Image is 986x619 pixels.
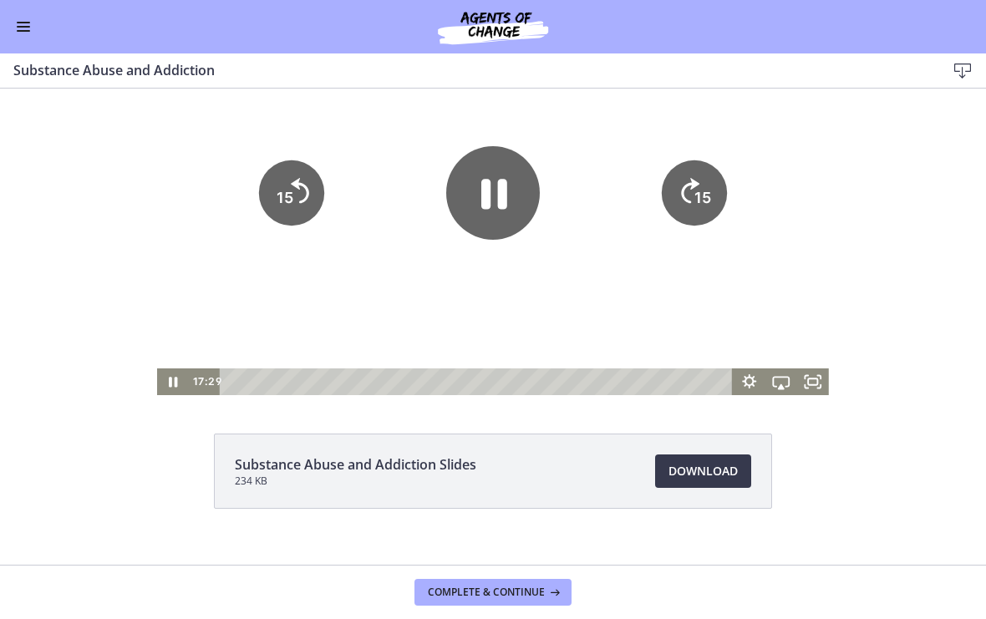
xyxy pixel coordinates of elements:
[428,586,545,599] span: Complete & continue
[655,454,751,488] a: Download
[235,454,476,474] span: Substance Abuse and Addiction Slides
[157,351,189,378] button: Pause
[259,143,324,208] button: Skip back 15 seconds
[414,579,572,606] button: Complete & continue
[797,351,829,378] button: Fullscreen
[694,171,711,189] tspan: 15
[668,461,738,481] span: Download
[765,351,797,378] button: Airplay
[231,351,726,378] div: Playbar
[662,143,727,208] button: Skip ahead 15 seconds
[13,60,919,80] h3: Substance Abuse and Addiction
[277,171,293,189] tspan: 15
[235,474,476,488] span: 234 KB
[446,129,540,222] button: Pause
[734,351,765,378] button: Show settings menu
[393,7,593,47] img: Agents of Change
[13,17,33,37] button: Enable menu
